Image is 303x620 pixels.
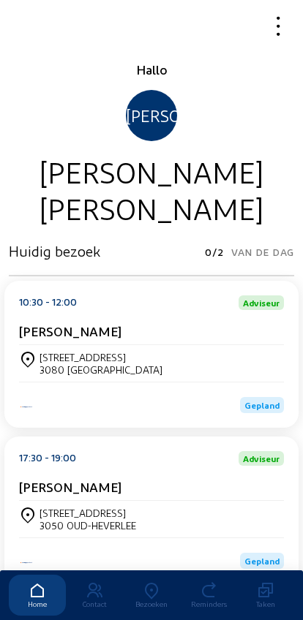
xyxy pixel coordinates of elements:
[40,519,136,532] div: 3050 OUD-HEVERLEE
[9,575,66,616] a: Home
[244,556,280,566] span: Gepland
[237,575,294,616] a: Taken
[231,242,294,262] span: Van de dag
[19,405,34,409] img: Iso Protect
[9,600,66,608] div: Home
[180,575,237,616] a: Reminders
[237,600,294,608] div: Taken
[19,479,121,494] cam-card-title: [PERSON_NAME]
[19,451,76,466] div: 17:30 - 19:00
[9,242,100,260] h3: Huidig bezoek
[244,400,280,410] span: Gepland
[243,454,280,463] span: Adviseur
[123,575,180,616] a: Bezoeken
[40,351,162,363] div: [STREET_ADDRESS]
[205,242,224,262] span: 0/2
[19,561,34,564] img: Iso Protect
[9,153,294,189] div: [PERSON_NAME]
[126,90,177,141] div: [PERSON_NAME]
[66,600,123,608] div: Contact
[243,298,280,307] span: Adviseur
[40,363,162,376] div: 3080 [GEOGRAPHIC_DATA]
[123,600,180,608] div: Bezoeken
[40,507,136,519] div: [STREET_ADDRESS]
[9,61,294,78] div: Hallo
[180,600,237,608] div: Reminders
[66,575,123,616] a: Contact
[19,295,77,310] div: 10:30 - 12:00
[9,189,294,226] div: [PERSON_NAME]
[19,323,121,339] cam-card-title: [PERSON_NAME]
